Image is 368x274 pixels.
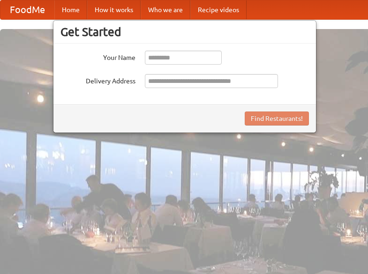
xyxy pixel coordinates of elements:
[0,0,54,19] a: FoodMe
[60,25,309,39] h3: Get Started
[60,74,135,86] label: Delivery Address
[60,51,135,62] label: Your Name
[190,0,247,19] a: Recipe videos
[87,0,141,19] a: How it works
[54,0,87,19] a: Home
[245,111,309,126] button: Find Restaurants!
[141,0,190,19] a: Who we are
